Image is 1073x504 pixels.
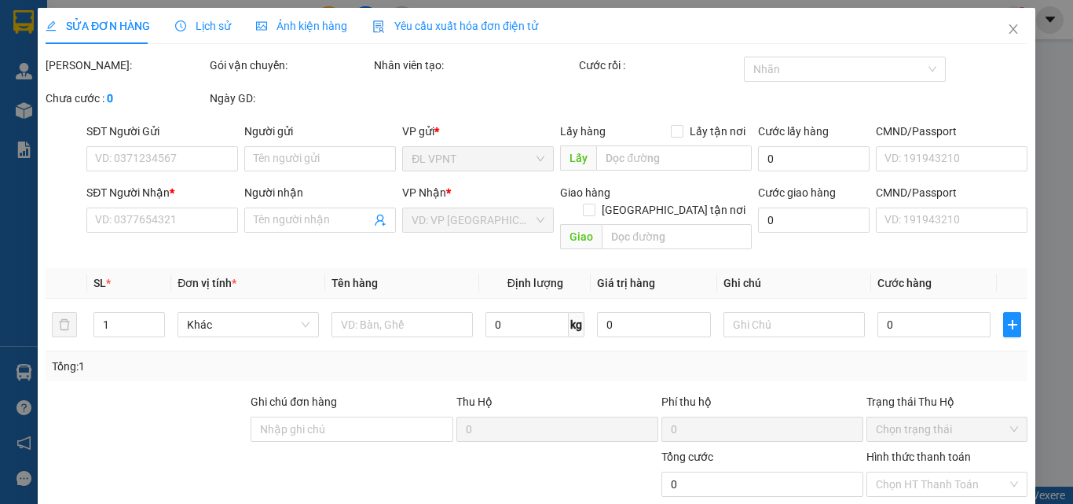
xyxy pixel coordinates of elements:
span: Lấy [560,145,596,171]
input: Dọc đường [596,145,751,171]
div: CMND/Passport [876,184,1027,201]
span: Chọn trạng thái [876,418,1018,441]
span: Tên hàng [331,277,378,289]
button: delete [52,312,77,337]
div: Người gửi [244,123,396,140]
span: SL [93,277,106,289]
b: 0 [107,92,113,105]
span: edit [46,20,57,31]
span: Lịch sử [175,20,231,32]
input: Dọc đường [602,224,751,249]
span: kg [569,312,584,337]
span: [GEOGRAPHIC_DATA] tận nơi [595,201,751,219]
span: user-add [374,214,386,226]
span: clock-circle [175,20,186,31]
input: Ghi Chú [723,312,865,337]
span: ĐL VPNT [412,147,544,171]
button: plus [1003,312,1021,337]
button: Close [991,8,1035,52]
span: Đơn vị tính [178,277,236,289]
span: picture [256,20,267,31]
div: [PERSON_NAME]: [46,57,207,74]
div: Tổng: 1 [52,358,416,375]
div: Chưa cước : [46,90,207,107]
span: VP Nhận [402,186,446,199]
span: SỬA ĐƠN HÀNG [46,20,150,32]
div: Trạng thái Thu Hộ [866,393,1027,410]
div: VP gửi [402,123,554,140]
div: Phí thu hộ [661,393,863,417]
label: Ghi chú đơn hàng [251,395,337,408]
span: plus [1004,318,1020,331]
input: VD: Bàn, Ghế [331,312,473,337]
span: Khác [187,313,309,337]
div: Nhân viên tạo: [374,57,576,74]
span: Giá trị hàng [597,277,655,289]
div: SĐT Người Nhận [86,184,238,201]
span: close [1007,23,1020,35]
label: Hình thức thanh toán [866,451,971,463]
span: Lấy hàng [560,125,606,138]
div: Ngày GD: [210,90,371,107]
span: Tổng cước [661,451,713,463]
div: Người nhận [244,184,396,201]
span: Giao [560,224,602,249]
span: Cước hàng [877,277,932,289]
label: Cước lấy hàng [757,125,828,138]
span: Thu Hộ [456,395,492,408]
input: Cước giao hàng [757,208,870,233]
span: Lấy tận nơi [683,123,751,140]
th: Ghi chú [717,268,871,299]
div: CMND/Passport [876,123,1027,140]
span: Giao hàng [560,186,610,199]
div: Cước rồi : [579,57,740,74]
input: Ghi chú đơn hàng [251,417,452,442]
span: Yêu cầu xuất hóa đơn điện tử [372,20,538,32]
label: Cước giao hàng [757,186,835,199]
span: Ảnh kiện hàng [256,20,347,32]
span: Định lượng [507,277,562,289]
input: Cước lấy hàng [757,146,870,171]
div: SĐT Người Gửi [86,123,238,140]
img: icon [372,20,385,33]
div: Gói vận chuyển: [210,57,371,74]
